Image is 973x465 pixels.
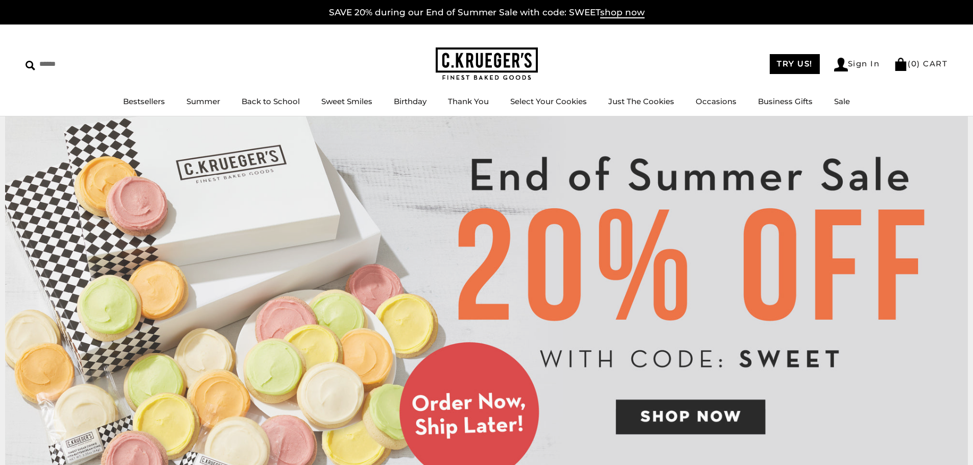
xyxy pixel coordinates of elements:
[600,7,645,18] span: shop now
[186,96,220,106] a: Summer
[394,96,426,106] a: Birthday
[436,47,538,81] img: C.KRUEGER'S
[758,96,813,106] a: Business Gifts
[123,96,165,106] a: Bestsellers
[510,96,587,106] a: Select Your Cookies
[834,96,850,106] a: Sale
[911,59,917,68] span: 0
[696,96,737,106] a: Occasions
[894,58,908,71] img: Bag
[448,96,489,106] a: Thank You
[894,59,947,68] a: (0) CART
[321,96,372,106] a: Sweet Smiles
[26,56,147,72] input: Search
[26,61,35,70] img: Search
[608,96,674,106] a: Just The Cookies
[834,58,848,71] img: Account
[329,7,645,18] a: SAVE 20% during our End of Summer Sale with code: SWEETshop now
[242,96,300,106] a: Back to School
[834,58,880,71] a: Sign In
[770,54,820,74] a: TRY US!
